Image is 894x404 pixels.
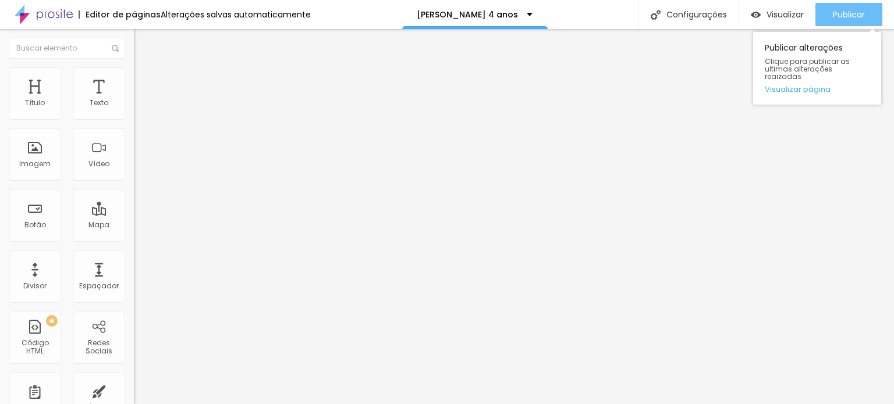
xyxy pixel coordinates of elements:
[417,10,518,19] p: [PERSON_NAME] 4 anos
[751,10,761,20] img: view-1.svg
[651,10,661,20] img: Icone
[90,99,108,107] div: Texto
[12,339,58,356] div: Código HTML
[9,38,125,59] input: Buscar elemento
[79,10,161,19] div: Editor de páginas
[79,282,119,290] div: Espaçador
[753,32,881,105] div: Publicar alterações
[765,85,870,93] a: Visualizar página
[765,58,870,81] span: Clique para publicar as ultimas alterações reaizadas
[112,45,119,52] img: Icone
[767,10,804,19] span: Visualizar
[88,160,109,168] div: Vídeo
[76,339,122,356] div: Redes Sociais
[25,99,45,107] div: Título
[24,221,46,229] div: Botão
[833,10,865,19] span: Publicar
[88,221,109,229] div: Mapa
[134,29,894,404] iframe: Editor
[23,282,47,290] div: Divisor
[739,3,815,26] button: Visualizar
[815,3,882,26] button: Publicar
[19,160,51,168] div: Imagem
[161,10,311,19] div: Alterações salvas automaticamente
